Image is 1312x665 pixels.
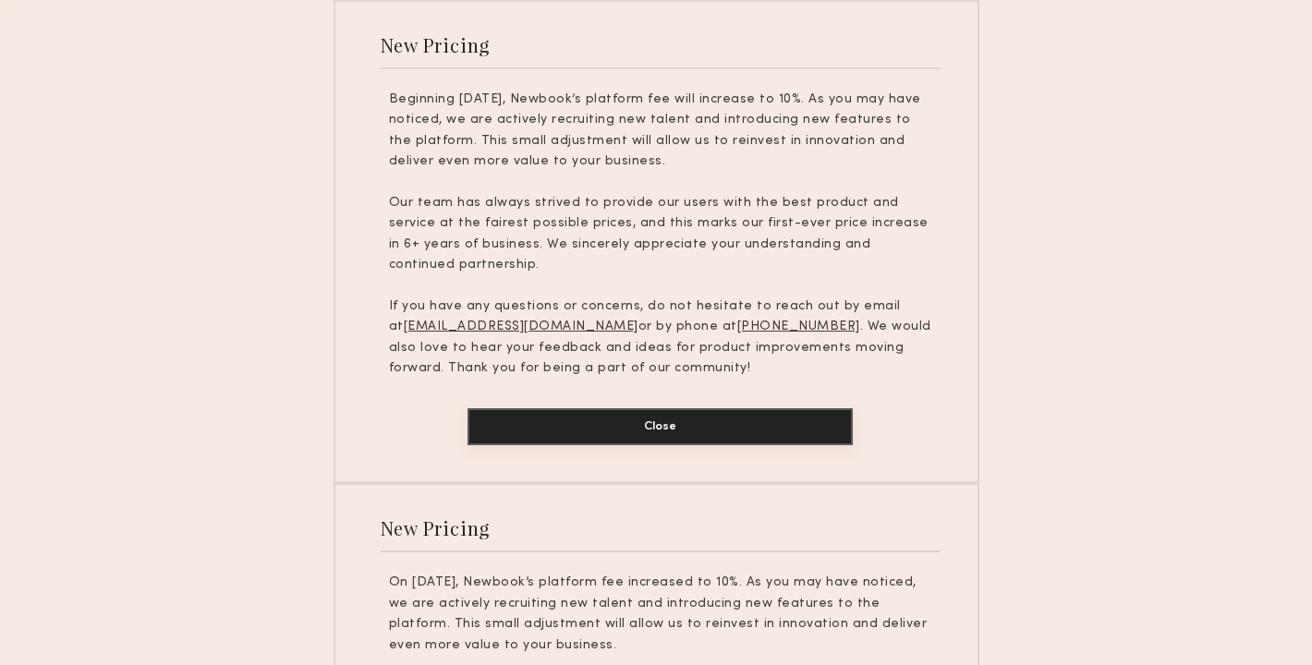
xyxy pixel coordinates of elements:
u: [PHONE_NUMBER] [737,320,860,332]
u: [EMAIL_ADDRESS][DOMAIN_NAME] [404,320,638,332]
button: Close [468,408,853,445]
p: Our team has always strived to provide our users with the best product and service at the fairest... [389,193,932,276]
p: Beginning [DATE], Newbook’s platform fee will increase to 10%. As you may have noticed, we are ac... [389,90,932,173]
p: If you have any questions or concerns, do not hesitate to reach out by email at or by phone at . ... [389,296,932,380]
p: On [DATE], Newbook’s platform fee increased to 10%. As you may have noticed, we are actively recr... [389,573,932,656]
div: New Pricing [381,32,491,57]
div: New Pricing [381,515,491,540]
